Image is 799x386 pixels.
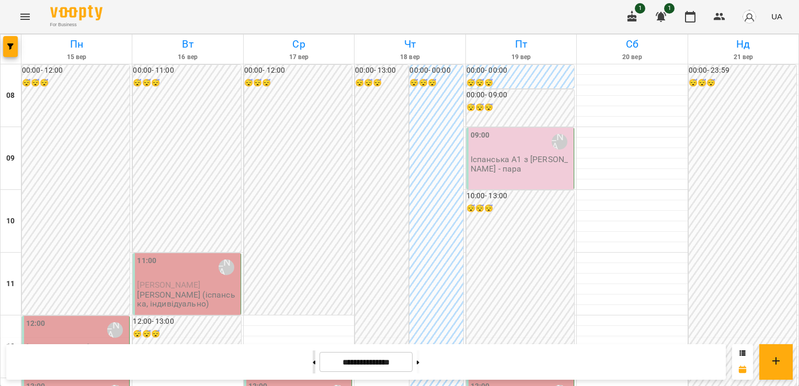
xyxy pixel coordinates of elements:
[466,89,574,101] h6: 00:00 - 09:00
[356,52,463,62] h6: 18 вер
[50,5,102,20] img: Voopty Logo
[219,259,234,275] div: Мельник Надія (і)
[767,7,786,26] button: UA
[22,65,130,76] h6: 00:00 - 12:00
[409,77,463,89] h6: 😴😴😴
[355,65,408,76] h6: 00:00 - 13:00
[467,52,575,62] h6: 19 вер
[134,36,241,52] h6: Вт
[466,190,574,202] h6: 10:00 - 13:00
[137,280,200,290] span: [PERSON_NAME]
[466,203,574,214] h6: 😴😴😴
[690,36,797,52] h6: Нд
[664,3,675,14] span: 1
[466,102,574,113] h6: 😴😴😴
[133,65,241,76] h6: 00:00 - 11:00
[50,21,102,28] span: For Business
[466,65,574,76] h6: 00:00 - 00:00
[6,278,15,290] h6: 11
[690,52,797,62] h6: 21 вер
[137,255,156,267] label: 11:00
[6,153,15,164] h6: 09
[23,36,130,52] h6: Пн
[356,36,463,52] h6: Чт
[409,65,463,76] h6: 00:00 - 00:00
[466,77,574,89] h6: 😴😴😴
[13,4,38,29] button: Menu
[244,77,352,89] h6: 😴😴😴
[467,36,575,52] h6: Пт
[771,11,782,22] span: UA
[133,316,241,327] h6: 12:00 - 13:00
[26,318,45,330] label: 12:00
[552,134,567,150] div: Мельник Надія (і)
[22,77,130,89] h6: 😴😴😴
[244,65,352,76] h6: 00:00 - 12:00
[471,155,572,173] p: Іспанська А1 з [PERSON_NAME] - пара
[245,36,352,52] h6: Ср
[133,77,241,89] h6: 😴😴😴
[134,52,241,62] h6: 16 вер
[471,130,490,141] label: 09:00
[689,77,796,89] h6: 😴😴😴
[635,3,645,14] span: 1
[107,322,123,338] div: Мельник Надія (і)
[689,65,796,76] h6: 00:00 - 23:59
[137,290,238,309] p: [PERSON_NAME] (іспанська, індивідуально)
[578,52,686,62] h6: 20 вер
[355,77,408,89] h6: 😴😴😴
[245,52,352,62] h6: 17 вер
[578,36,686,52] h6: Сб
[742,9,757,24] img: avatar_s.png
[23,52,130,62] h6: 15 вер
[6,215,15,227] h6: 10
[6,90,15,101] h6: 08
[133,328,241,340] h6: 😴😴😴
